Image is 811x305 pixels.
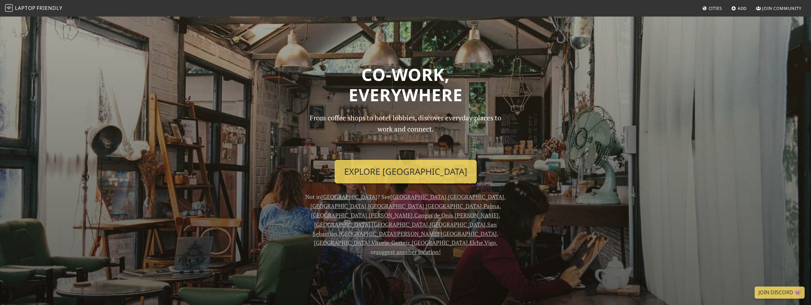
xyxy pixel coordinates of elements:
span: Not in ? See , , , , , , , , , , , , , , , , , , , , , or [305,193,506,256]
span: Join Community [762,5,801,11]
a: Cangas de Onís [414,211,453,219]
a: [GEOGRAPHIC_DATA] [390,193,446,201]
a: [GEOGRAPHIC_DATA] [321,193,377,201]
a: Join Discord 👾 [755,287,805,299]
span: Friendly [37,4,62,11]
a: [GEOGRAPHIC_DATA][PERSON_NAME] [339,230,439,238]
a: [GEOGRAPHIC_DATA] [368,202,424,210]
a: [PERSON_NAME] [369,211,413,219]
a: Vigo [484,239,496,246]
a: [GEOGRAPHIC_DATA] [314,239,370,246]
a: [GEOGRAPHIC_DATA] [426,202,482,210]
a: [GEOGRAPHIC_DATA] [314,221,370,228]
a: suggest another location! [376,248,441,256]
p: From coffee shops to hotel lobbies, discover everyday places to work and connect. [304,112,507,155]
a: [PERSON_NAME] [455,211,499,219]
a: [GEOGRAPHIC_DATA] [448,193,504,201]
a: LaptopFriendly LaptopFriendly [5,3,62,14]
a: [GEOGRAPHIC_DATA] [311,211,367,219]
span: Cities [709,5,722,11]
a: Cities [700,3,725,14]
a: Elche [469,239,483,246]
a: San Sebastian [313,221,497,238]
a: [GEOGRAPHIC_DATA] [372,221,428,228]
h1: Co-work, Everywhere [199,64,612,105]
a: Vitoria-Gasteiz [371,239,410,246]
a: [GEOGRAPHIC_DATA] [310,202,366,210]
a: [GEOGRAPHIC_DATA] [441,230,497,238]
span: Laptop [15,4,36,11]
a: [GEOGRAPHIC_DATA] [412,239,468,246]
a: Palma [483,202,499,210]
a: Explore [GEOGRAPHIC_DATA] [335,160,477,183]
a: Join Community [753,3,804,14]
img: LaptopFriendly [5,4,13,12]
a: [GEOGRAPHIC_DATA] [430,221,486,228]
span: Add [738,5,747,11]
a: Add [729,3,749,14]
